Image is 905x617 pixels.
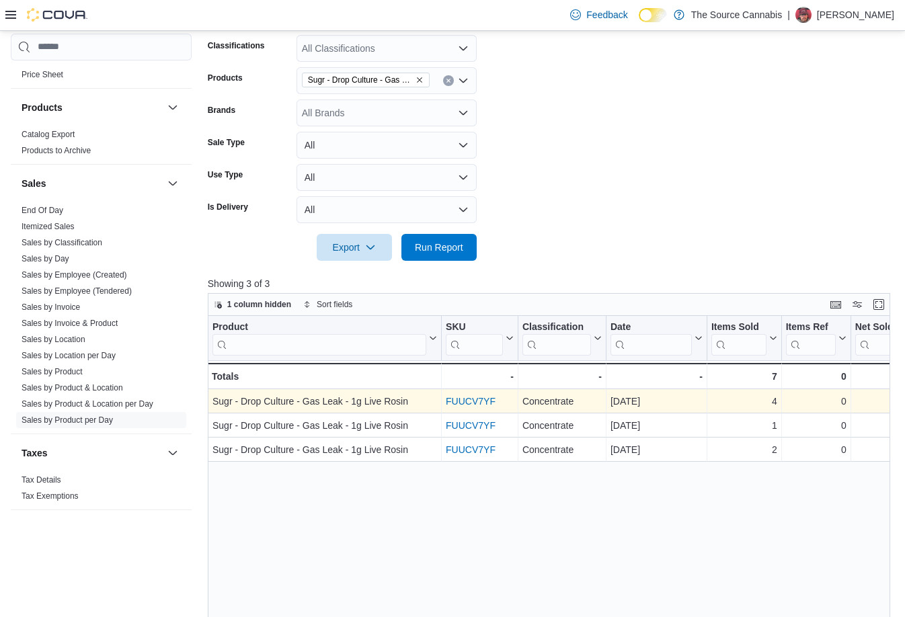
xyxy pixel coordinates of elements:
a: Sales by Location [22,335,85,344]
a: Tax Details [22,475,61,485]
button: Product [212,321,437,355]
a: Sales by Employee (Created) [22,270,127,280]
label: Brands [208,105,235,116]
div: Pricing [11,67,192,88]
button: Enter fullscreen [871,296,887,313]
div: Concentrate [522,417,602,434]
button: Open list of options [458,43,469,54]
div: 7 [711,368,777,384]
div: Classification [522,321,591,355]
span: Feedback [586,8,627,22]
span: Sales by Invoice & Product [22,318,118,329]
div: Items Ref [786,321,836,333]
button: Taxes [22,446,162,460]
h3: Sales [22,177,46,190]
span: Sales by Classification [22,237,102,248]
span: Run Report [415,241,463,254]
div: Items Sold [711,321,766,333]
button: Items Sold [711,321,777,355]
button: All [297,132,477,159]
button: Sales [165,175,181,192]
div: - [446,368,514,384]
a: Sales by Invoice [22,302,80,312]
div: 2 [711,442,777,458]
div: [DATE] [611,442,703,458]
button: Open list of options [458,108,469,118]
label: Is Delivery [208,202,248,212]
a: Sales by Day [22,254,69,263]
img: Cova [27,8,87,22]
span: Sugr - Drop Culture - Gas Leak - 1g Live Rosin [308,73,413,87]
a: Sales by Location per Day [22,351,116,360]
div: SKU [446,321,503,333]
h3: Taxes [22,446,48,460]
div: - [611,368,703,384]
div: [DATE] [611,393,703,409]
a: Sales by Invoice & Product [22,319,118,328]
a: FUUCV7YF [446,420,496,431]
a: Products to Archive [22,146,91,155]
a: Sales by Product per Day [22,415,113,425]
button: Remove Sugr - Drop Culture - Gas Leak - 1g Live Rosin from selection in this group [416,76,424,84]
button: Open list of options [458,75,469,86]
span: Catalog Export [22,129,75,140]
button: Clear input [443,75,454,86]
a: Catalog Export [22,130,75,139]
a: End Of Day [22,206,63,215]
a: Feedback [565,1,633,28]
span: End Of Day [22,205,63,216]
p: [PERSON_NAME] [817,7,894,23]
button: Classification [522,321,602,355]
label: Products [208,73,243,83]
span: Price Sheet [22,69,63,80]
div: 0 [786,393,847,409]
a: FUUCV7YF [446,396,496,407]
div: [DATE] [611,417,703,434]
div: Taxes [11,472,192,509]
a: Sales by Product & Location [22,383,123,393]
button: Display options [849,296,865,313]
label: Use Type [208,169,243,180]
button: Products [22,101,162,114]
button: All [297,196,477,223]
a: Sales by Product & Location per Day [22,399,153,409]
div: - [522,368,602,384]
span: Sales by Invoice [22,302,80,313]
div: Levi Tolman [795,7,812,23]
div: Date [611,321,692,333]
div: Date [611,321,692,355]
div: Items Sold [711,321,766,355]
span: Sort fields [317,299,352,310]
a: FUUCV7YF [446,444,496,455]
button: Taxes [165,445,181,461]
span: Tax Exemptions [22,491,79,501]
h3: Products [22,101,63,114]
div: Sales [11,202,192,434]
p: The Source Cannabis [691,7,782,23]
span: 1 column hidden [227,299,291,310]
button: Date [611,321,703,355]
span: Sales by Product [22,366,83,377]
div: 4 [711,393,777,409]
div: Items Ref [786,321,836,355]
span: Sugr - Drop Culture - Gas Leak - 1g Live Rosin [302,73,430,87]
button: Items Ref [786,321,847,355]
button: Export [317,234,392,261]
span: Products to Archive [22,145,91,156]
div: Totals [212,368,437,384]
div: Sugr - Drop Culture - Gas Leak - 1g Live Rosin [212,393,437,409]
a: Itemized Sales [22,222,75,231]
span: Sales by Location [22,334,85,345]
input: Dark Mode [639,8,667,22]
span: Sales by Location per Day [22,350,116,361]
div: Net Sold [855,321,903,355]
button: All [297,164,477,191]
a: Tax Exemptions [22,491,79,501]
div: Product [212,321,426,333]
div: 1 [711,417,777,434]
div: Classification [522,321,591,333]
div: 0 [786,442,847,458]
